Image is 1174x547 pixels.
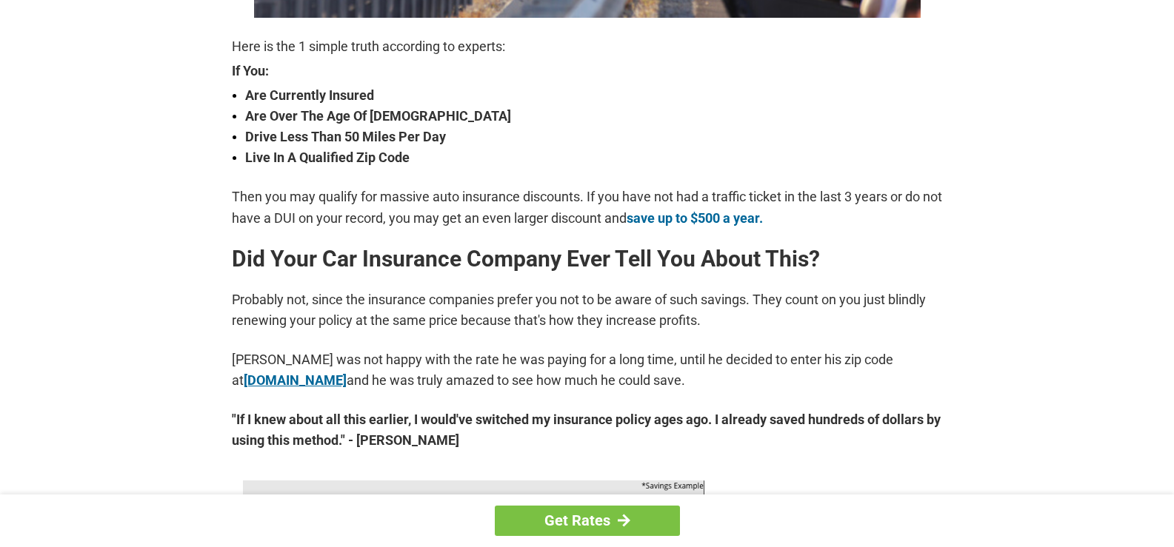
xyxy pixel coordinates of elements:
p: [PERSON_NAME] was not happy with the rate he was paying for a long time, until he decided to ente... [232,349,943,391]
p: Then you may qualify for massive auto insurance discounts. If you have not had a traffic ticket i... [232,187,943,228]
p: Probably not, since the insurance companies prefer you not to be aware of such savings. They coun... [232,289,943,331]
strong: Are Currently Insured [245,85,943,106]
h2: Did Your Car Insurance Company Ever Tell You About This? [232,247,943,271]
strong: Live In A Qualified Zip Code [245,147,943,168]
strong: If You: [232,64,943,78]
a: save up to $500 a year. [627,210,763,226]
a: Get Rates [495,506,680,536]
p: Here is the 1 simple truth according to experts: [232,36,943,57]
strong: Drive Less Than 50 Miles Per Day [245,127,943,147]
a: [DOMAIN_NAME] [244,372,347,388]
strong: Are Over The Age Of [DEMOGRAPHIC_DATA] [245,106,943,127]
strong: "If I knew about all this earlier, I would've switched my insurance policy ages ago. I already sa... [232,409,943,451]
